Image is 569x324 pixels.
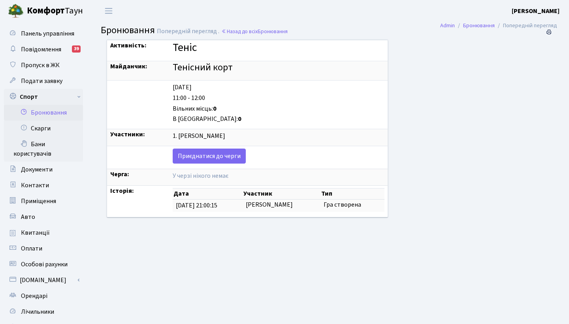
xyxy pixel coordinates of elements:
span: Таун [27,4,83,18]
strong: Майданчик: [110,62,147,71]
span: Особові рахунки [21,260,68,269]
span: У черзі нікого немає [173,171,228,180]
div: 1. [PERSON_NAME] [173,132,384,141]
a: Бронювання [463,21,495,30]
span: Бронювання [258,28,288,35]
li: Попередній перегляд [495,21,557,30]
span: Квитанції [21,228,50,237]
span: Оплати [21,244,42,253]
a: [DOMAIN_NAME] [4,272,83,288]
a: Орендарі [4,288,83,304]
a: Спорт [4,89,83,105]
span: Орендарі [21,292,47,300]
span: Пропуск в ЖК [21,61,60,70]
td: [PERSON_NAME] [243,200,320,212]
a: Особові рахунки [4,256,83,272]
b: [PERSON_NAME] [512,7,560,15]
div: Вільних місць: [173,104,384,113]
a: Приміщення [4,193,83,209]
span: Приміщення [21,197,56,205]
span: Лічильники [21,307,54,316]
a: Подати заявку [4,73,83,89]
a: Назад до всіхБронювання [221,28,288,35]
a: Приєднатися до черги [173,149,246,164]
th: Дата [173,188,243,200]
a: Контакти [4,177,83,193]
span: Подати заявку [21,77,62,85]
h4: Тенісний корт [173,62,384,73]
a: Admin [440,21,455,30]
img: logo.png [8,3,24,19]
div: 11:00 - 12:00 [173,94,384,103]
h3: Теніс [173,41,384,55]
a: Авто [4,209,83,225]
a: Повідомлення39 [4,41,83,57]
a: Бронювання [4,105,83,121]
span: Бронювання [101,23,155,37]
div: [DATE] [173,83,384,92]
a: Документи [4,162,83,177]
a: Квитанції [4,225,83,241]
b: Комфорт [27,4,65,17]
strong: Історія: [110,186,134,195]
div: 39 [72,45,81,53]
strong: Черга: [110,170,129,179]
a: Бани користувачів [4,136,83,162]
a: Пропуск в ЖК [4,57,83,73]
th: Участник [243,188,320,200]
button: Переключити навігацію [99,4,119,17]
strong: Активність: [110,41,147,50]
a: [PERSON_NAME] [512,6,560,16]
span: Контакти [21,181,49,190]
span: Авто [21,213,35,221]
a: Скарги [4,121,83,136]
span: Попередній перегляд . [157,27,219,36]
div: В [GEOGRAPHIC_DATA]: [173,115,384,124]
b: 0 [213,104,217,113]
td: [DATE] 21:00:15 [173,200,243,212]
a: Лічильники [4,304,83,320]
span: Гра створена [324,200,361,209]
th: Тип [320,188,384,200]
span: Повідомлення [21,45,61,54]
nav: breadcrumb [428,17,569,34]
span: Панель управління [21,29,74,38]
a: Панель управління [4,26,83,41]
strong: Участники: [110,130,145,139]
a: Оплати [4,241,83,256]
b: 0 [238,115,241,123]
span: Документи [21,165,53,174]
